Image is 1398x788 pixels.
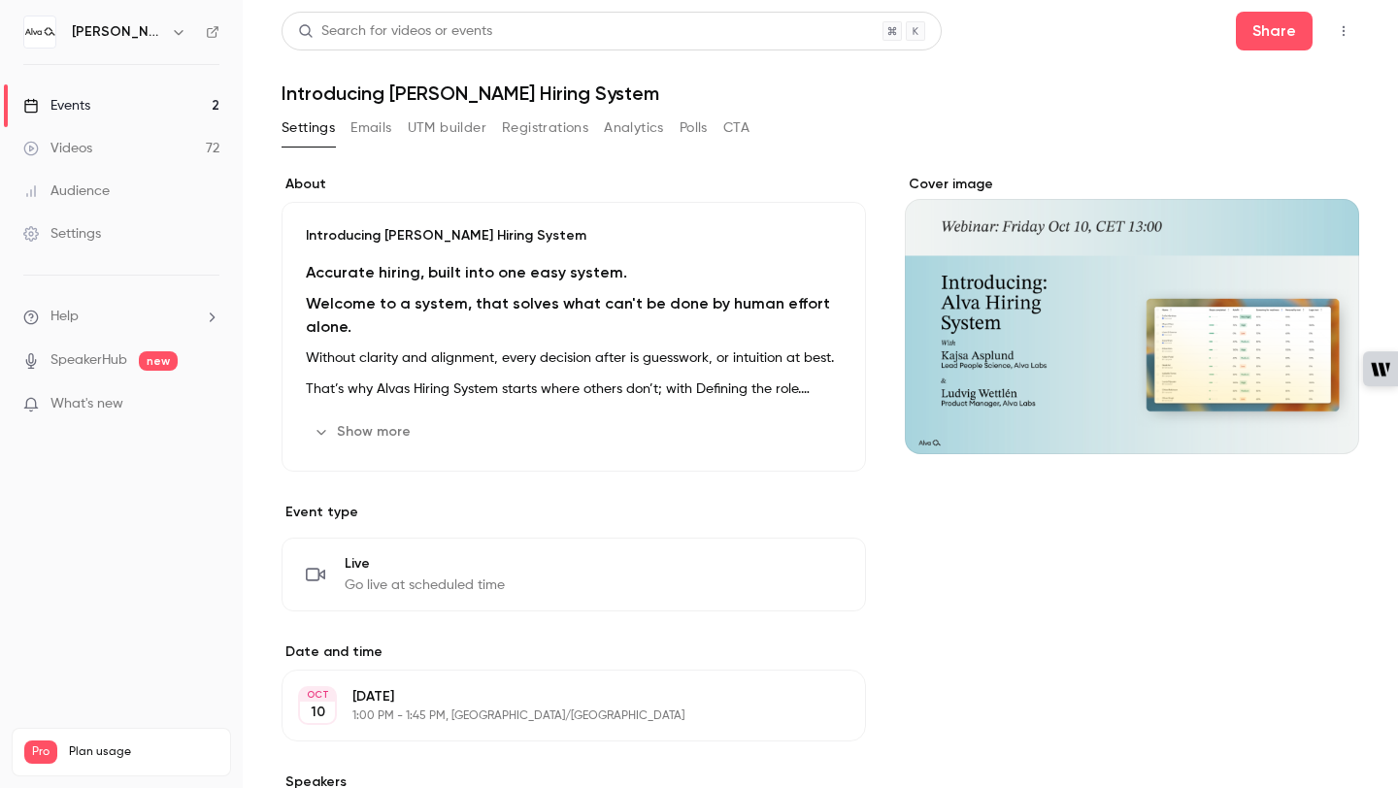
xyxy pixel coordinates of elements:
section: Cover image [905,175,1359,454]
span: Plan usage [69,744,218,760]
button: Share [1236,12,1313,50]
p: That’s why Alvas Hiring System starts where others don’t; with Defining the role. [306,378,842,401]
p: 10 [311,703,325,722]
div: OCT [300,688,335,702]
h4: Welcome to a system, that solves what can't be done by human effort alone. [306,292,842,339]
div: Audience [23,181,110,201]
div: Events [23,96,90,115]
div: Settings [23,224,101,244]
iframe: Noticeable Trigger [196,396,219,413]
button: UTM builder [408,113,486,144]
button: CTA [723,113,749,144]
h1: Introducing [PERSON_NAME] Hiring System [282,82,1359,105]
button: Emails [350,113,391,144]
div: Search for videos or events [298,21,492,42]
button: Show more [306,416,422,447]
div: Videos [23,139,92,158]
p: Introducing [PERSON_NAME] Hiring System [306,226,842,246]
label: Cover image [905,175,1359,194]
button: Settings [282,113,335,144]
p: Event type [282,503,866,522]
button: Registrations [502,113,588,144]
button: Analytics [604,113,664,144]
li: help-dropdown-opener [23,307,219,327]
span: What's new [50,394,123,414]
img: Alva Labs [24,16,55,48]
label: About [282,175,866,194]
span: Go live at scheduled time [345,575,505,595]
a: SpeakerHub [50,350,127,371]
span: Pro [24,740,57,764]
button: Polls [680,113,708,144]
span: new [139,351,178,371]
h2: Accurate hiring, built into one easy system. [306,261,842,284]
label: Date and time [282,642,866,662]
span: Help [50,307,79,327]
h6: [PERSON_NAME] Labs [72,22,163,42]
p: 1:00 PM - 1:45 PM, [GEOGRAPHIC_DATA]/[GEOGRAPHIC_DATA] [352,708,763,724]
span: Live [345,554,505,574]
p: [DATE] [352,687,763,706]
p: Without clarity and alignment, every decision after is guesswork, or intuition at best. [306,346,842,370]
